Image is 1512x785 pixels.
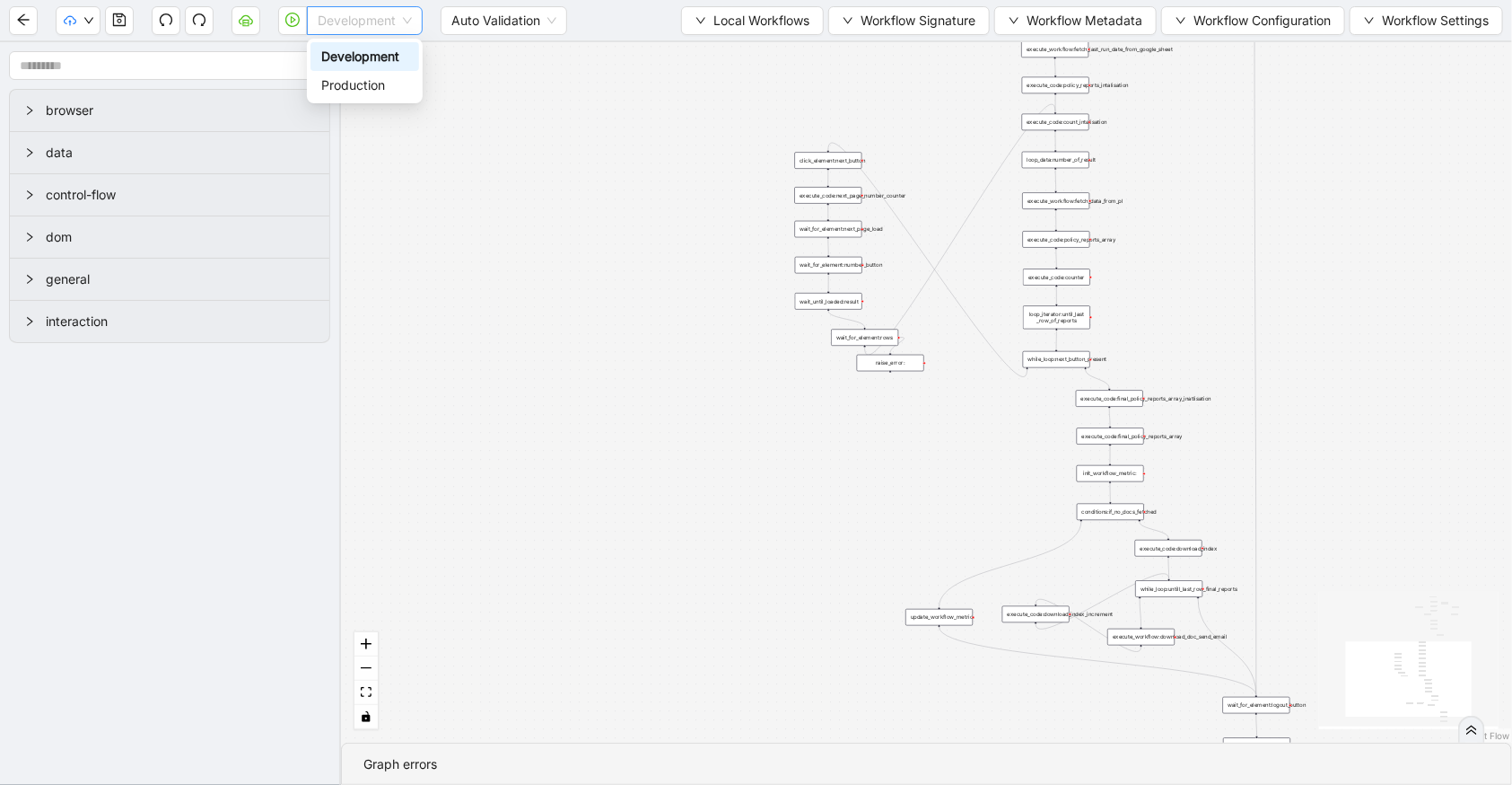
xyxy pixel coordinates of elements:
[1002,606,1070,623] div: execute_code:download_index_increment
[1023,351,1090,368] div: while_loop:next_button_present
[192,13,206,27] span: redo
[1086,369,1110,388] g: Edge from while_loop:next_button_present to execute_code:final_policy_reports_array_inatlisation
[828,6,990,35] button: downWorkflow Signature
[10,259,329,300] div: general
[1110,409,1111,427] g: Edge from execute_code:final_policy_reports_array_inatlisation to execute_code:final_policy_repor...
[1256,715,1257,736] g: Edge from wait_for_element:logout_button to click_element:logout_button
[1077,465,1144,482] div: init_workflow_metric:
[795,221,862,237] div: wait_for_element:next_page_load
[994,6,1157,35] button: downWorkflow Metadata
[1055,59,1056,75] g: Edge from execute_workflow:fetch_last_run_date_from_google_sheet to execute_code:policy_reports_i...
[831,330,898,347] div: wait_for_element:rows
[695,15,706,26] span: down
[46,312,315,331] span: interaction
[239,13,253,27] span: cloud-server
[795,257,862,274] div: wait_for_element:number_button
[24,105,35,116] span: right
[1168,558,1169,578] g: Edge from execute_code:download_index to while_loop:untill_last_row_final_reports
[1021,41,1088,58] div: execute_workflow:fetch_last_run_date_from_google_sheet
[64,14,76,27] span: cloud-upload
[1140,599,1141,627] g: Edge from while_loop:untill_last_row_final_reports to execute_workflow:download_doc_send_email
[24,316,35,327] span: right
[865,104,1055,355] g: Edge from wait_for_element:rows to execute_code:count_intalisation
[321,47,408,66] div: Development
[1198,599,1256,695] g: Edge from while_loop:untill_last_row_final_reports to wait_for_element:logout_button
[1135,540,1202,557] div: execute_code:download_index
[1077,504,1144,521] div: conditions:if_no_docs_fetched
[713,11,809,31] span: Local Workflows
[105,6,134,35] button: save
[1023,305,1090,329] div: loop_iterator:until_last _row_of_reports
[795,187,862,204] div: execute_code:next_page_number_counter
[56,6,101,35] button: cloud-uploaddown
[1350,6,1503,35] button: downWorkflow Settings
[905,609,973,626] div: update_workflow_metric:
[843,15,853,26] span: down
[10,132,329,173] div: data
[24,232,35,243] span: right
[1223,697,1290,714] div: wait_for_element:logout_button
[1076,390,1143,407] div: execute_code:final_policy_reports_array_inatlisation
[1022,192,1089,209] div: execute_workflow:fetch_data_from_pl
[354,681,378,705] button: fit view
[24,147,35,158] span: right
[1036,599,1141,651] g: Edge from execute_workflow:download_doc_send_email to execute_code:download_index_increment
[1135,580,1202,597] div: while_loop:untill_last_row_final_reports
[310,71,419,100] div: Production
[1193,11,1331,31] span: Workflow Configuration
[1107,629,1175,646] div: execute_workflow:download_doc_send_email
[681,6,824,35] button: downLocal Workflows
[354,632,378,657] button: zoom in
[861,11,975,31] span: Workflow Signature
[451,7,556,34] span: Auto Validation
[10,216,329,258] div: dom
[1022,77,1089,94] div: execute_code:policy_reports_intalisation
[1027,11,1142,31] span: Workflow Metadata
[1077,428,1144,444] div: execute_code:final_policy_reports_array
[1022,114,1089,131] div: execute_code:count_intalisation
[46,227,315,247] span: dom
[1176,15,1186,26] span: down
[940,627,1256,695] g: Edge from update_workflow_metric: to wait_for_element:logout_button
[890,338,905,353] g: Edge from wait_for_element:rows to raise_error:
[10,174,329,216] div: control-flow
[1022,152,1089,169] div: loop_data:number_of_result
[185,6,214,35] button: redo
[112,13,127,27] span: save
[152,6,180,35] button: undo
[828,311,864,327] g: Edge from wait_until_loaded:result to wait_for_element:rows
[354,657,378,681] button: zoom out
[9,6,38,35] button: arrow-left
[795,152,862,169] div: click_element:next_button
[1023,231,1090,248] div: execute_code:policy_reports_array
[795,293,862,310] div: wait_until_loaded:result
[159,13,173,27] span: undo
[1364,15,1375,26] span: down
[10,90,329,131] div: browser
[828,143,1027,377] g: Edge from while_loop:next_button_present to click_element:next_button
[1140,522,1168,538] g: Edge from conditions:if_no_docs_fetched to execute_code:download_index
[318,7,412,34] span: Development
[1023,269,1090,286] div: execute_code:counter
[857,355,924,372] div: raise_error:plus-circle
[16,13,31,27] span: arrow-left
[857,355,924,372] div: raise_error:
[1161,6,1345,35] button: downWorkflow Configuration
[46,143,315,163] span: data
[1223,737,1290,754] div: click_element:logout_button
[24,190,35,200] span: right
